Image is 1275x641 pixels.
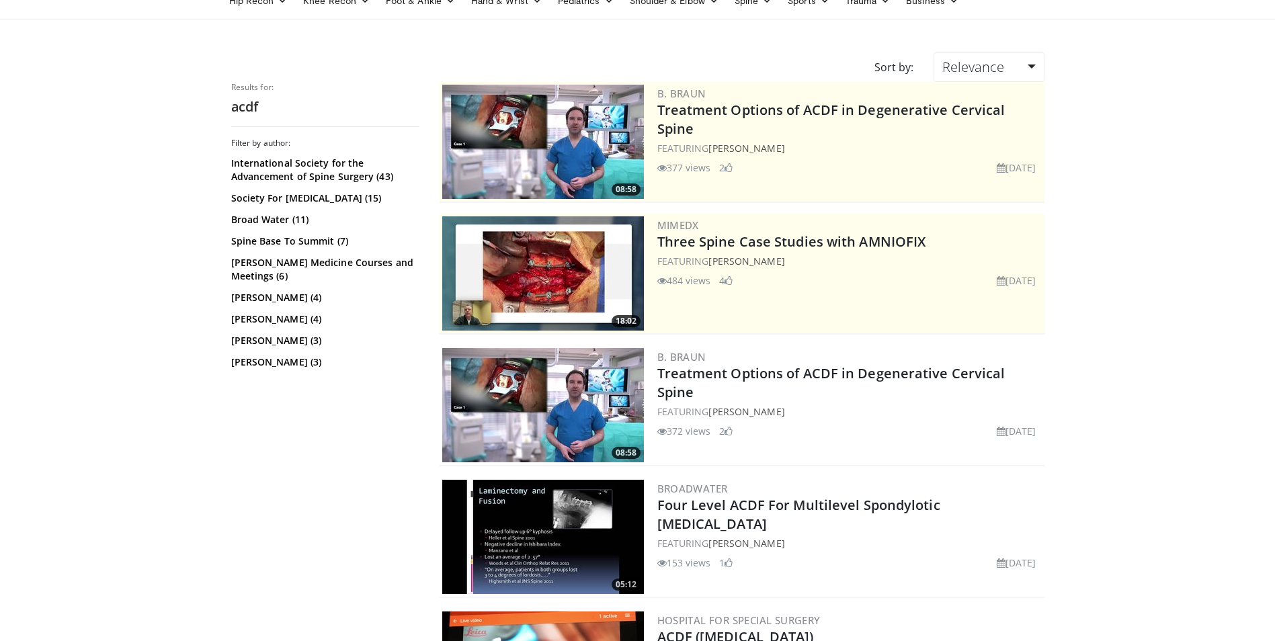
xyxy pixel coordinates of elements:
[934,52,1044,82] a: Relevance
[657,87,706,100] a: B. Braun
[612,579,641,591] span: 05:12
[231,256,416,283] a: [PERSON_NAME] Medicine Courses and Meetings (6)
[612,183,641,196] span: 08:58
[612,447,641,459] span: 08:58
[442,216,644,331] a: 18:02
[442,348,644,462] img: 009a77ed-cfd7-46ce-89c5-e6e5196774e0.300x170_q85_crop-smart_upscale.jpg
[442,216,644,331] img: 34c974b5-e942-4b60-b0f4-1f83c610957b.300x170_q85_crop-smart_upscale.jpg
[657,161,711,175] li: 377 views
[231,334,416,347] a: [PERSON_NAME] (3)
[708,537,784,550] a: [PERSON_NAME]
[942,58,1004,76] span: Relevance
[231,234,416,248] a: Spine Base To Summit (7)
[231,157,416,183] a: International Society for the Advancement of Spine Surgery (43)
[657,141,1042,155] div: FEATURING
[231,291,416,304] a: [PERSON_NAME] (4)
[719,424,733,438] li: 2
[657,482,728,495] a: BroadWater
[657,364,1005,401] a: Treatment Options of ACDF in Degenerative Cervical Spine
[657,424,711,438] li: 372 views
[231,138,419,148] h3: Filter by author:
[442,348,644,462] a: 08:58
[442,480,644,594] a: 05:12
[231,355,416,369] a: [PERSON_NAME] (3)
[231,191,416,205] a: Society For [MEDICAL_DATA] (15)
[657,101,1005,138] a: Treatment Options of ACDF in Degenerative Cervical Spine
[864,52,923,82] div: Sort by:
[657,404,1042,419] div: FEATURING
[231,312,416,326] a: [PERSON_NAME] (4)
[708,405,784,418] a: [PERSON_NAME]
[657,496,940,533] a: Four Level ACDF For Multilevel Spondylotic [MEDICAL_DATA]
[657,556,711,570] li: 153 views
[657,254,1042,268] div: FEATURING
[442,480,644,594] img: ba0e35c1-a5e6-48f4-92fb-f8779185adf8.300x170_q85_crop-smart_upscale.jpg
[708,255,784,267] a: [PERSON_NAME]
[657,218,699,232] a: MIMEDX
[657,536,1042,550] div: FEATURING
[657,232,926,251] a: Three Spine Case Studies with AMNIOFIX
[997,556,1036,570] li: [DATE]
[997,424,1036,438] li: [DATE]
[719,161,733,175] li: 2
[231,98,419,116] h2: acdf
[657,273,711,288] li: 484 views
[442,85,644,199] img: 009a77ed-cfd7-46ce-89c5-e6e5196774e0.300x170_q85_crop-smart_upscale.jpg
[997,273,1036,288] li: [DATE]
[231,82,419,93] p: Results for:
[657,350,706,364] a: B. Braun
[997,161,1036,175] li: [DATE]
[719,273,733,288] li: 4
[657,613,821,627] a: Hospital for Special Surgery
[612,315,641,327] span: 18:02
[719,556,733,570] li: 1
[231,213,416,226] a: Broad Water (11)
[708,142,784,155] a: [PERSON_NAME]
[442,85,644,199] a: 08:58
